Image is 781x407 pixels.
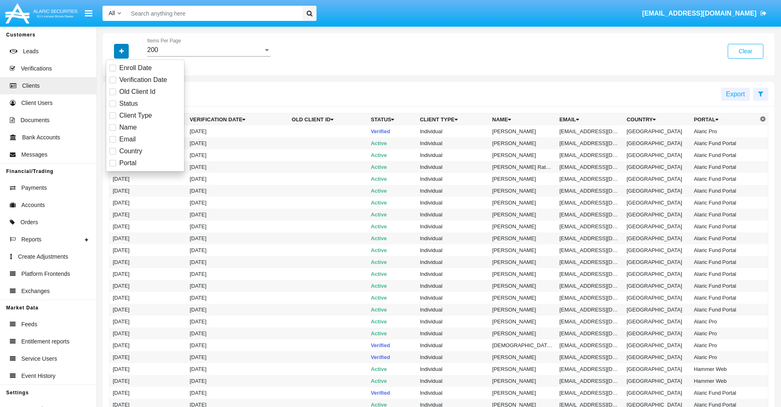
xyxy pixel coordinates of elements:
td: [PERSON_NAME] [489,268,556,280]
td: Alaric Fund Portal [690,173,758,185]
td: [GEOGRAPHIC_DATA] [623,125,690,137]
td: Active [367,137,417,149]
span: Enroll Date [119,63,152,73]
span: Exchanges [21,287,50,296]
td: [EMAIL_ADDRESS][DOMAIN_NAME] [556,280,624,292]
td: Alaric Pro [690,125,758,137]
td: Active [367,197,417,209]
th: Email [556,114,624,126]
td: [DATE] [187,197,289,209]
td: [PERSON_NAME] [489,387,556,399]
td: [DATE] [109,316,187,327]
td: [DATE] [187,292,289,304]
td: Alaric Pro [690,339,758,351]
td: [GEOGRAPHIC_DATA] [623,221,690,232]
th: Status [367,114,417,126]
td: [PERSON_NAME] [489,173,556,185]
td: Verified [367,339,417,351]
td: [GEOGRAPHIC_DATA] [623,316,690,327]
td: Hammer Web [690,363,758,375]
td: Individual [417,304,489,316]
td: [PERSON_NAME] [489,232,556,244]
td: [PERSON_NAME] [489,185,556,197]
td: Individual [417,125,489,137]
td: [GEOGRAPHIC_DATA] [623,161,690,173]
a: [EMAIL_ADDRESS][DOMAIN_NAME] [638,2,771,25]
td: [DATE] [109,197,187,209]
td: [PERSON_NAME] [489,137,556,149]
span: Portal [119,158,137,168]
td: Individual [417,327,489,339]
span: Payments [21,184,47,192]
td: [PERSON_NAME] [489,327,556,339]
td: Alaric Fund Portal [690,232,758,244]
td: Active [367,316,417,327]
td: Individual [417,197,489,209]
td: Individual [417,351,489,363]
th: Country [623,114,690,126]
span: Leads [23,47,39,56]
td: [GEOGRAPHIC_DATA] [623,137,690,149]
td: [DATE] [109,268,187,280]
td: Individual [417,137,489,149]
td: Alaric Fund Portal [690,161,758,173]
button: Export [721,88,750,101]
td: [GEOGRAPHIC_DATA] [623,232,690,244]
td: Alaric Fund Portal [690,185,758,197]
td: [DATE] [187,256,289,268]
td: [DATE] [187,268,289,280]
td: [EMAIL_ADDRESS][DOMAIN_NAME] [556,137,624,149]
td: Alaric Pro [690,316,758,327]
td: [EMAIL_ADDRESS][DOMAIN_NAME] [556,232,624,244]
td: [EMAIL_ADDRESS][DOMAIN_NAME] [556,339,624,351]
td: Individual [417,161,489,173]
td: [DATE] [109,244,187,256]
td: Alaric Pro [690,351,758,363]
td: [DATE] [109,209,187,221]
td: [DATE] [109,327,187,339]
td: [PERSON_NAME] [489,316,556,327]
td: Individual [417,363,489,375]
td: [PERSON_NAME] [489,149,556,161]
td: [PERSON_NAME] RatkeNotEnoughMoney [489,161,556,173]
td: [PERSON_NAME] [489,351,556,363]
td: [GEOGRAPHIC_DATA] [623,387,690,399]
td: [PERSON_NAME] [489,363,556,375]
td: [EMAIL_ADDRESS][DOMAIN_NAME] [556,387,624,399]
td: Active [367,304,417,316]
td: Individual [417,185,489,197]
td: Individual [417,149,489,161]
td: Hammer Web [690,375,758,387]
span: Event History [21,372,55,380]
td: Individual [417,256,489,268]
td: [EMAIL_ADDRESS][DOMAIN_NAME] [556,149,624,161]
td: [DATE] [109,339,187,351]
td: [DATE] [187,316,289,327]
td: [DATE] [109,185,187,197]
td: Individual [417,268,489,280]
td: [DATE] [187,339,289,351]
td: Individual [417,221,489,232]
td: Alaric Fund Portal [690,304,758,316]
td: [DATE] [109,363,187,375]
td: [EMAIL_ADDRESS][DOMAIN_NAME] [556,185,624,197]
span: Old Client Id [119,87,155,97]
td: [EMAIL_ADDRESS][DOMAIN_NAME] [556,351,624,363]
td: [EMAIL_ADDRESS][DOMAIN_NAME] [556,327,624,339]
td: Active [367,268,417,280]
td: Alaric Fund Portal [690,387,758,399]
td: [GEOGRAPHIC_DATA] [623,185,690,197]
td: [DATE] [109,173,187,185]
td: [DATE] [187,387,289,399]
td: Alaric Fund Portal [690,209,758,221]
th: Client Type [417,114,489,126]
td: [DATE] [187,185,289,197]
td: [DATE] [187,363,289,375]
td: [DATE] [187,137,289,149]
td: [EMAIL_ADDRESS][DOMAIN_NAME] [556,304,624,316]
span: Orders [20,218,38,227]
span: Feeds [21,320,37,329]
td: Alaric Fund Portal [690,292,758,304]
td: [DATE] [187,209,289,221]
td: [GEOGRAPHIC_DATA] [623,268,690,280]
